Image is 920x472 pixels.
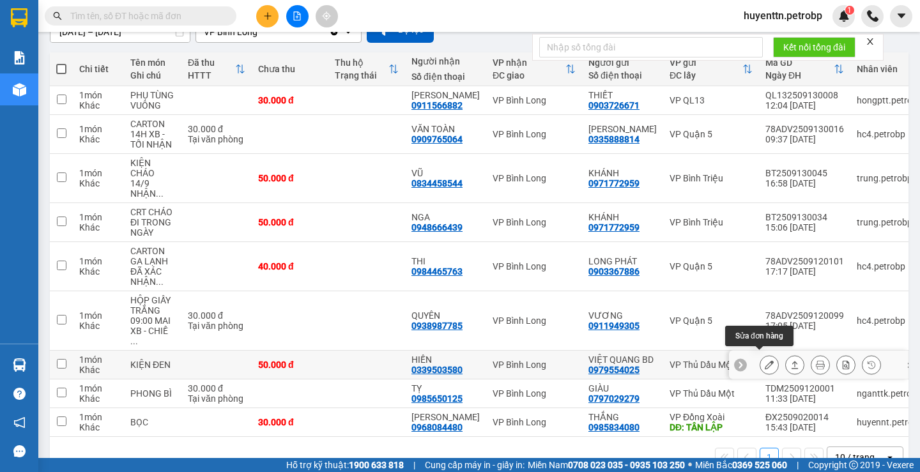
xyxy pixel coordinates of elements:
div: 30.000 đ [188,383,245,393]
th: Toggle SortBy [759,52,850,86]
div: 0903726671 [588,100,640,110]
div: TỴ [411,383,480,393]
div: VP Quận 5 [670,261,753,271]
img: warehouse-icon [13,83,26,96]
div: 40.000 đ [258,261,322,271]
img: logo-vxr [11,8,27,27]
div: QL132509130008 [765,90,844,100]
div: KIỆN ĐEN [130,360,175,370]
div: 0911566882 [411,100,463,110]
span: Miền Bắc [695,458,787,472]
span: file-add [293,11,302,20]
div: THI [411,256,480,266]
div: KHÁNH [588,212,657,222]
div: 30.000 đ [258,417,322,427]
div: VP Bình Long [493,129,576,139]
th: Toggle SortBy [328,52,405,86]
div: 14/9 NHẬN HÀNG [130,178,175,199]
div: 1 món [79,412,118,422]
strong: 0708 023 035 - 0935 103 250 [568,460,685,470]
span: ⚪️ [688,462,692,468]
div: 0984465763 [411,266,463,277]
div: VP Bình Long [493,360,576,370]
div: TDM2509120001 [765,383,844,393]
div: ĐC lấy [670,70,742,80]
div: HTTT [188,70,235,80]
div: Khác [79,321,118,331]
div: VP Bình Long [493,388,576,399]
div: Khác [79,134,118,144]
div: CARTON GA LẠNH [130,246,175,266]
img: phone-icon [867,10,878,22]
div: 15:06 [DATE] [765,222,844,232]
div: 1 món [79,354,118,365]
div: 1 món [79,383,118,393]
div: QUYÊN [411,310,480,321]
div: Khác [79,100,118,110]
span: 1 [847,6,852,15]
div: Khác [79,222,118,232]
div: Ghi chú [130,70,175,80]
span: search [53,11,62,20]
div: CRT CHÁO [130,207,175,217]
span: | [797,458,799,472]
img: warehouse-icon [13,358,26,372]
div: 0911949305 [588,321,640,331]
div: 0985834080 [588,422,640,432]
sup: 1 [845,6,854,15]
div: 11:33 [DATE] [765,393,844,404]
div: 0985650125 [411,393,463,404]
div: Giao hàng [785,355,804,374]
span: aim [322,11,331,20]
div: VĂN TOÀN [411,124,480,134]
strong: 0369 525 060 [732,460,787,470]
div: VP Bình Long [493,316,576,326]
div: 78ADV2509120099 [765,310,844,321]
div: CARTON [130,119,175,129]
svg: open [885,452,895,462]
div: Số điện thoại [411,72,480,82]
span: caret-down [896,10,907,22]
div: VP Quận 5 [670,316,753,326]
div: 0339503580 [411,365,463,375]
button: plus [256,5,279,27]
div: 1 món [79,90,118,100]
div: Khác [79,393,118,404]
strong: 1900 633 818 [349,460,404,470]
div: BỌC [130,417,175,427]
div: 0903367886 [588,266,640,277]
span: question-circle [13,388,26,400]
div: VIỆT QUANG BD [588,354,657,365]
div: Sửa đơn hàng [760,355,779,374]
div: BT2509130034 [765,212,844,222]
div: ĐX2509020014 [765,412,844,422]
div: ĐI TRONG NGÀY [130,217,175,238]
div: NGỌC PHƯƠNG [588,124,657,134]
div: 50.000 đ [258,360,322,370]
span: ... [130,336,138,346]
div: Thu hộ [335,57,388,68]
div: KIM [411,90,480,100]
div: ANH HÙNG [411,412,480,422]
button: aim [316,5,338,27]
div: Tại văn phòng [188,134,245,144]
button: caret-down [890,5,912,27]
div: Khác [79,266,118,277]
div: 0971772959 [588,222,640,232]
span: copyright [849,461,858,469]
div: 50.000 đ [258,217,322,227]
div: BT2509130045 [765,168,844,178]
div: THIẾT [588,90,657,100]
div: 0979554025 [588,365,640,375]
div: HIỀN [411,354,480,365]
span: Cung cấp máy in - giấy in: [425,458,525,472]
span: huyenttn.petrobp [733,8,832,24]
div: GIÀU [588,383,657,393]
div: 0909765064 [411,134,463,144]
button: file-add [286,5,309,27]
div: VP Bình Long [493,173,576,183]
div: 0938987785 [411,321,463,331]
div: Ngày ĐH [765,70,834,80]
div: PHONG BÌ [130,388,175,399]
span: ... [156,188,164,199]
